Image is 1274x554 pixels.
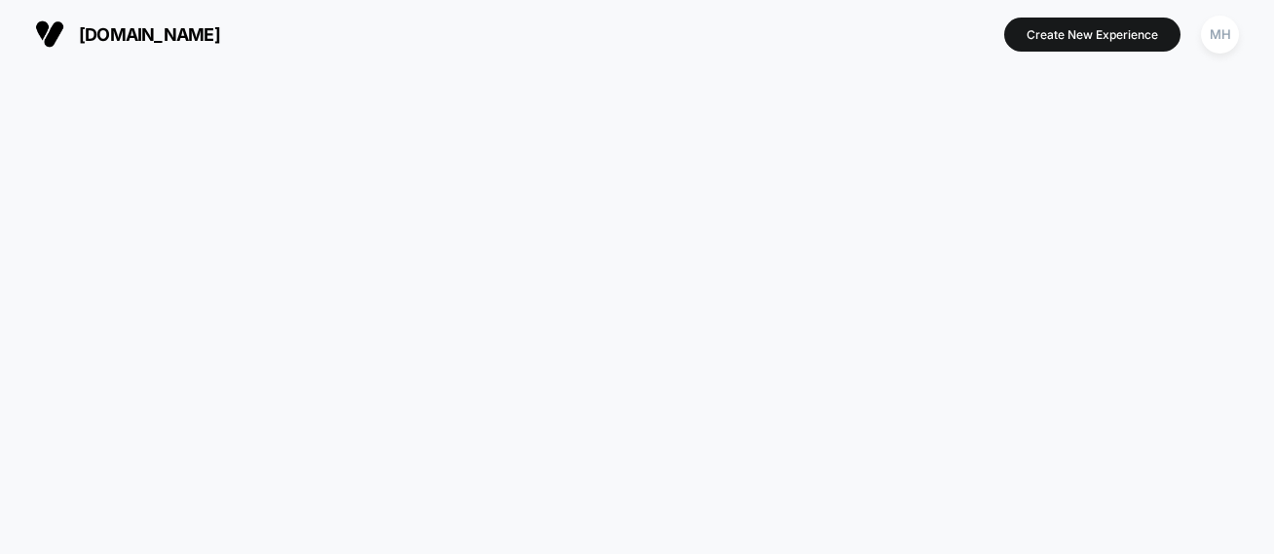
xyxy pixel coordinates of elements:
button: MH [1195,15,1245,55]
span: [DOMAIN_NAME] [79,24,220,45]
button: [DOMAIN_NAME] [29,18,226,50]
img: Visually logo [35,19,64,49]
div: MH [1201,16,1239,54]
button: Create New Experience [1004,18,1180,52]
